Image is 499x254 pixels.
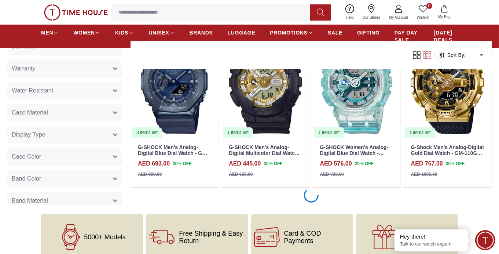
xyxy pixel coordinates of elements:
[434,26,458,47] a: [DATE] DEALS
[343,15,357,20] span: Help
[12,152,41,161] span: Case Color
[414,15,432,20] span: Wishlist
[131,28,218,138] img: G-SHOCK Men's Analog-Digital Blue Dial Watch - GM-2100N-2ADR
[44,4,108,21] img: ...
[404,28,491,138] img: G-Shock Men's Analog-Digital Gold Dial Watch - GM-110G-1A9DR
[221,28,309,138] img: G-SHOCK Men's Analog-Digital Multicolor Dial Watch - GA-110CD-1A9DR
[358,3,385,22] a: Our Stores
[314,127,344,138] div: 1 items left
[412,3,434,22] a: 0Wishlist
[12,174,41,183] span: Band Color
[7,104,122,121] button: Case Material
[357,29,380,36] span: GIFTING
[386,15,411,20] span: My Account
[229,144,301,163] a: G-SHOCK Men's Analog-Digital Multicolor Dial Watch - GA-110CD-1A9DR
[148,29,169,36] span: UNISEX
[73,29,95,36] span: WOMEN
[434,29,458,44] span: [DATE] DEALS
[400,241,462,247] p: Talk to our watch expert!
[229,171,253,178] div: AED 635.00
[360,15,383,20] span: Our Stores
[228,29,256,36] span: LUGGAGE
[190,29,213,36] span: BRANDS
[115,26,134,39] a: KIDS
[411,171,437,178] div: AED 1095.00
[138,159,170,168] h4: AED 693.00
[446,51,466,59] span: Sort By:
[73,26,100,39] a: WOMEN
[12,86,53,95] span: Water Resistant
[7,192,122,210] button: Band Material
[320,144,389,163] a: G-SHOCK Women's Analog-Digital Blue Dial Watch - GMA-S110VW-2ADR
[475,230,495,250] div: Chat Widget
[138,171,162,178] div: AED 990.00
[190,26,213,39] a: BRANDS
[7,148,122,166] button: Case Color
[228,26,256,39] a: LUGGAGE
[328,26,342,39] a: SALE
[179,230,245,244] span: Free Shipping & Easy Return
[12,64,35,73] span: Warranty
[12,130,45,139] span: Display Type
[411,159,443,168] h4: AED 767.00
[355,160,374,167] span: 20 % OFF
[7,170,122,188] button: Band Color
[426,3,432,9] span: 0
[435,14,454,19] span: My Bag
[320,159,352,168] h4: AED 576.00
[270,29,308,36] span: PROMOTIONS
[434,4,455,21] button: My Bag
[173,160,191,167] span: 30 % OFF
[357,26,380,39] a: GIFTING
[41,26,59,39] a: MEN
[131,28,218,138] a: G-SHOCK Men's Analog-Digital Blue Dial Watch - GM-2100N-2ADR3 items left
[7,60,122,77] button: Warranty
[7,126,122,144] button: Display Type
[221,28,309,138] a: G-SHOCK Men's Analog-Digital Multicolor Dial Watch - GA-110CD-1A9DR1 items left
[264,160,282,167] span: 30 % OFF
[328,29,342,36] span: SALE
[41,29,53,36] span: MEN
[138,144,208,163] a: G-SHOCK Men's Analog-Digital Blue Dial Watch - GM-2100N-2ADR
[446,160,465,167] span: 30 % OFF
[411,144,484,163] a: G-Shock Men's Analog-Digital Gold Dial Watch - GM-110G-1A9DR
[342,3,358,22] a: Help
[400,233,462,240] div: Hey there!
[395,29,419,44] span: PAY DAY SALE
[12,108,48,117] span: Case Material
[7,82,122,99] button: Water Resistant
[313,28,400,138] img: G-SHOCK Women's Analog-Digital Blue Dial Watch - GMA-S110VW-2ADR
[84,233,126,241] span: 5000+ Models
[284,230,350,244] span: Card & COD Payments
[229,159,261,168] h4: AED 445.00
[439,51,466,59] button: Sort By:
[148,26,175,39] a: UNISEX
[404,28,491,138] a: G-Shock Men's Analog-Digital Gold Dial Watch - GM-110G-1A9DR1 items left
[320,171,344,178] div: AED 720.00
[313,28,400,138] a: G-SHOCK Women's Analog-Digital Blue Dial Watch - GMA-S110VW-2ADR1 items left
[12,196,48,205] span: Band Material
[223,127,253,138] div: 1 items left
[270,26,313,39] a: PROMOTIONS
[115,29,128,36] span: KIDS
[405,127,435,138] div: 1 items left
[132,127,162,138] div: 3 items left
[395,26,419,47] a: PAY DAY SALE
